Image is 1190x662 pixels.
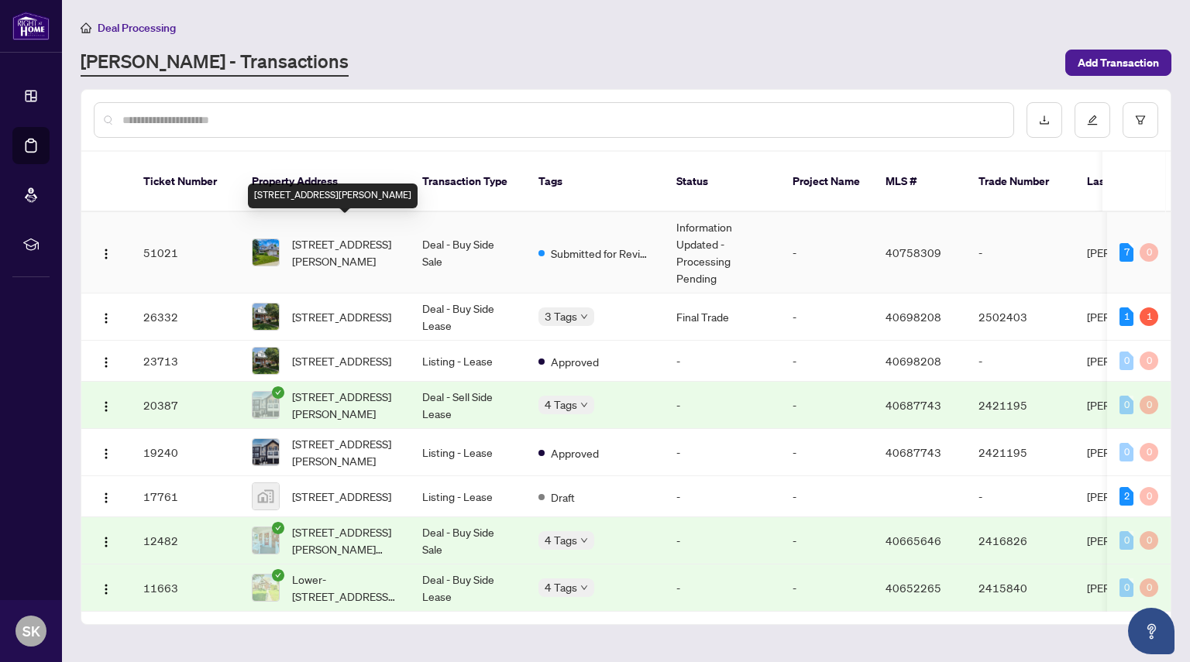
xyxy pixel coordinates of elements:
[966,212,1075,293] td: -
[131,517,239,564] td: 12482
[886,310,941,324] span: 40698208
[1119,487,1133,506] div: 2
[131,564,239,612] td: 11663
[664,382,780,429] td: -
[100,492,112,504] img: Logo
[545,578,577,596] span: 4 Tags
[966,517,1075,564] td: 2416826
[580,537,588,544] span: down
[966,382,1075,429] td: 2421195
[1123,102,1158,138] button: filter
[664,564,780,612] td: -
[966,429,1075,476] td: 2421195
[81,49,349,77] a: [PERSON_NAME] - Transactions
[966,293,1075,341] td: 2502403
[1135,115,1146,125] span: filter
[873,152,966,212] th: MLS #
[1065,50,1171,76] button: Add Transaction
[94,484,119,509] button: Logo
[131,341,239,382] td: 23713
[886,533,941,547] span: 40665646
[1119,307,1133,326] div: 1
[292,488,391,505] span: [STREET_ADDRESS]
[886,581,941,595] span: 40652265
[545,531,577,549] span: 4 Tags
[1027,102,1062,138] button: download
[526,152,664,212] th: Tags
[780,517,873,564] td: -
[94,304,119,329] button: Logo
[886,354,941,368] span: 40698208
[94,240,119,265] button: Logo
[272,569,284,581] span: check-circle
[94,528,119,553] button: Logo
[1078,50,1159,75] span: Add Transaction
[580,313,588,321] span: down
[131,429,239,476] td: 19240
[551,489,575,506] span: Draft
[1140,243,1158,262] div: 0
[886,245,941,259] span: 40758309
[410,476,526,517] td: Listing - Lease
[1140,487,1158,506] div: 0
[253,483,279,509] img: thumbnail-img
[272,522,284,534] span: check-circle
[292,523,397,557] span: [STREET_ADDRESS][PERSON_NAME][PERSON_NAME]
[664,293,780,341] td: Final Trade
[410,152,526,212] th: Transaction Type
[966,152,1075,212] th: Trade Number
[100,248,112,260] img: Logo
[239,152,410,212] th: Property Address
[81,22,91,33] span: home
[551,245,652,262] span: Submitted for Review
[1119,578,1133,597] div: 0
[1119,443,1133,461] div: 0
[780,429,873,476] td: -
[1140,396,1158,414] div: 0
[131,476,239,517] td: 17761
[131,212,239,293] td: 51021
[551,444,599,461] span: Approved
[886,445,941,459] span: 40687743
[780,212,873,293] td: -
[664,476,780,517] td: -
[1039,115,1050,125] span: download
[100,448,112,460] img: Logo
[94,348,119,373] button: Logo
[253,392,279,418] img: thumbnail-img
[1128,608,1175,654] button: Open asap
[253,348,279,374] img: thumbnail-img
[292,308,391,325] span: [STREET_ADDRESS]
[1119,243,1133,262] div: 7
[780,564,873,612] td: -
[131,382,239,429] td: 20387
[580,401,588,409] span: down
[22,620,40,642] span: SK
[410,564,526,612] td: Deal - Buy Side Lease
[1140,443,1158,461] div: 0
[1140,352,1158,370] div: 0
[292,571,397,605] span: Lower-[STREET_ADDRESS][PERSON_NAME][PERSON_NAME]
[100,536,112,548] img: Logo
[410,382,526,429] td: Deal - Sell Side Lease
[780,293,873,341] td: -
[131,152,239,212] th: Ticket Number
[410,517,526,564] td: Deal - Buy Side Sale
[94,575,119,600] button: Logo
[664,152,780,212] th: Status
[253,527,279,554] img: thumbnail-img
[100,583,112,595] img: Logo
[410,341,526,382] td: Listing - Lease
[292,235,397,269] span: [STREET_ADDRESS][PERSON_NAME]
[966,476,1075,517] td: -
[100,312,112,324] img: Logo
[1119,352,1133,370] div: 0
[664,429,780,476] td: -
[253,304,279,330] img: thumbnail-img
[1075,102,1110,138] button: edit
[1140,307,1158,326] div: 1
[292,352,391,369] span: [STREET_ADDRESS]
[664,212,780,293] td: Information Updated - Processing Pending
[272,386,284,399] span: check-circle
[780,476,873,517] td: -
